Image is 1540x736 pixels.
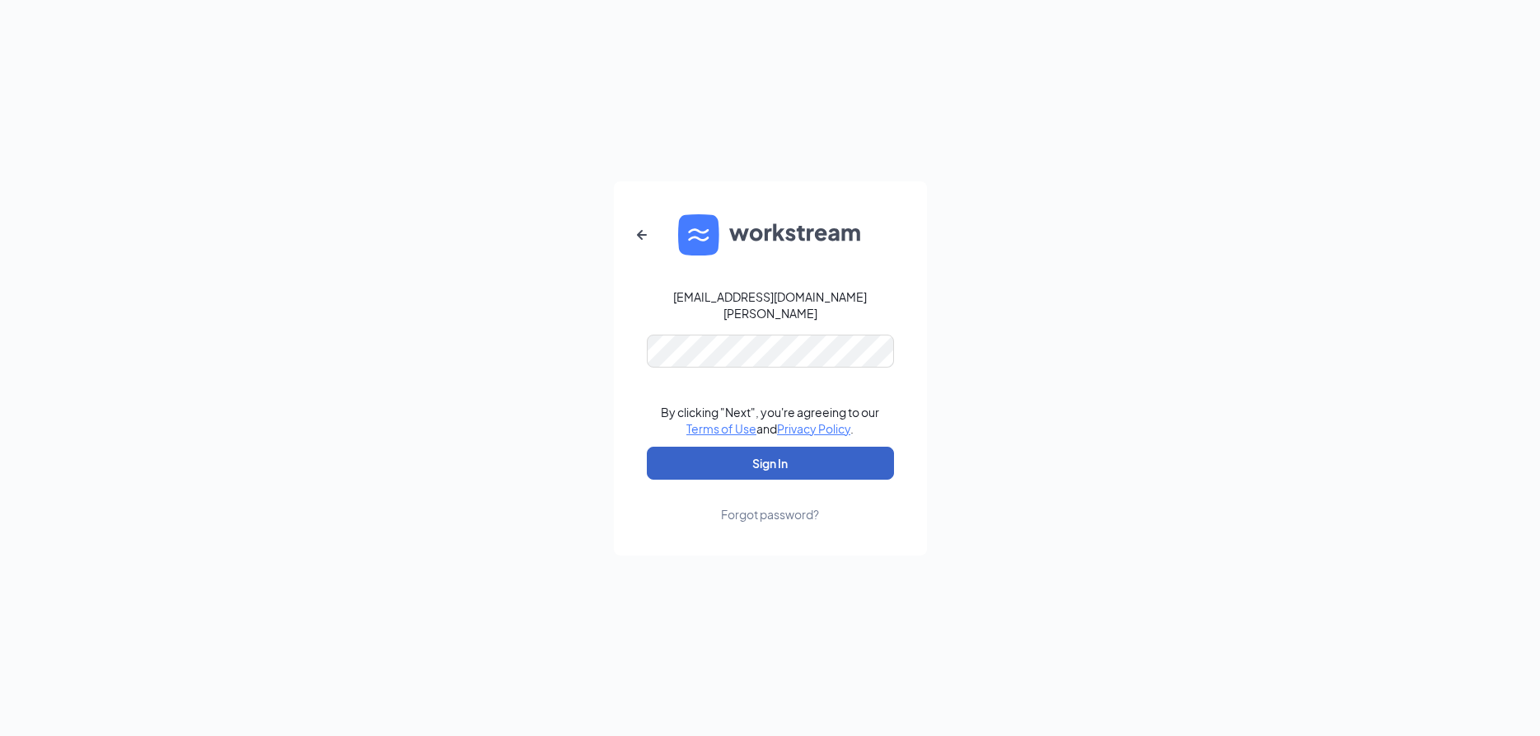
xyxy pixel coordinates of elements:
img: WS logo and Workstream text [678,214,863,255]
a: Terms of Use [686,421,756,436]
a: Privacy Policy [777,421,850,436]
button: ArrowLeftNew [622,215,662,255]
a: Forgot password? [721,480,819,523]
button: Sign In [647,447,894,480]
div: [EMAIL_ADDRESS][DOMAIN_NAME][PERSON_NAME] [647,288,894,321]
div: Forgot password? [721,506,819,523]
div: By clicking "Next", you're agreeing to our and . [661,404,879,437]
svg: ArrowLeftNew [632,225,652,245]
